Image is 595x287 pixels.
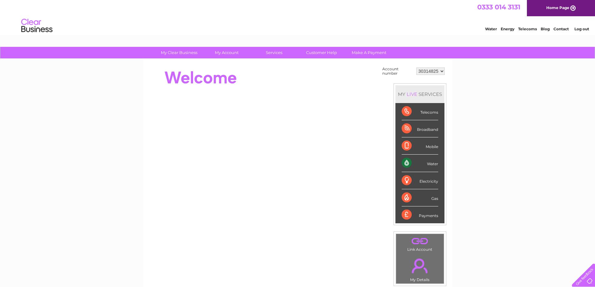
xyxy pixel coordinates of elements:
[396,234,444,253] td: Link Account
[398,235,442,246] a: .
[485,27,497,31] a: Water
[21,16,53,35] img: logo.png
[150,3,445,30] div: Clear Business is a trading name of Verastar Limited (registered in [GEOGRAPHIC_DATA] No. 3667643...
[402,206,438,223] div: Payments
[381,65,415,77] td: Account number
[402,189,438,206] div: Gas
[518,27,537,31] a: Telecoms
[402,155,438,172] div: Water
[296,47,347,58] a: Customer Help
[343,47,395,58] a: Make A Payment
[402,120,438,137] div: Broadband
[201,47,252,58] a: My Account
[402,103,438,120] div: Telecoms
[398,255,442,277] a: .
[405,91,419,97] div: LIVE
[396,253,444,284] td: My Details
[477,3,520,11] a: 0333 014 3131
[553,27,569,31] a: Contact
[402,172,438,189] div: Electricity
[574,27,589,31] a: Log out
[541,27,550,31] a: Blog
[248,47,300,58] a: Services
[501,27,514,31] a: Energy
[153,47,205,58] a: My Clear Business
[395,85,444,103] div: MY SERVICES
[402,137,438,155] div: Mobile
